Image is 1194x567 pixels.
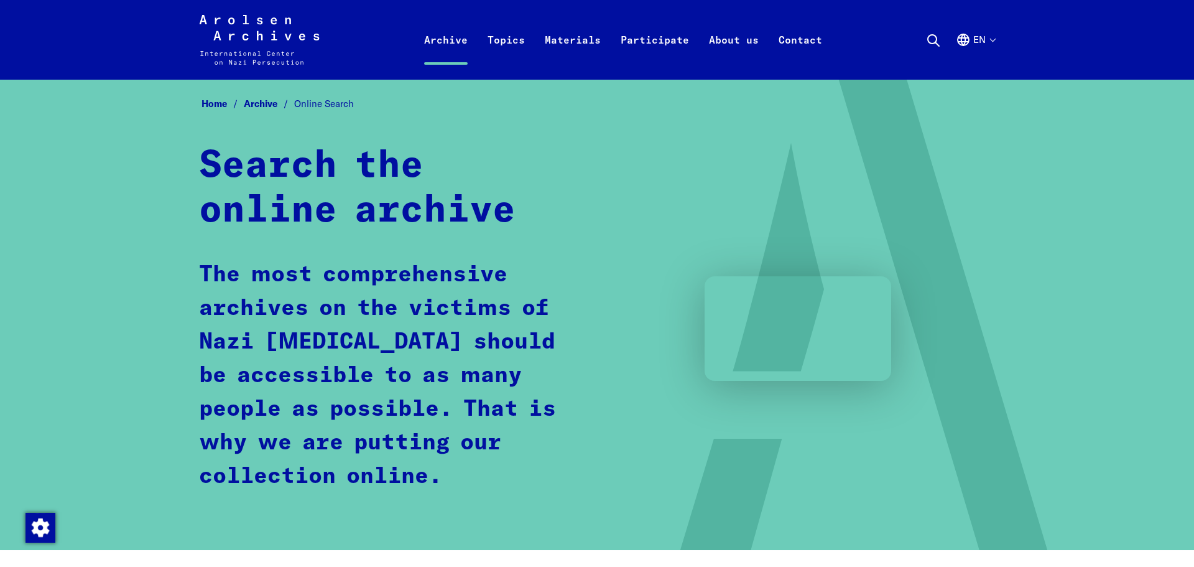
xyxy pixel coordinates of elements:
[699,30,769,80] a: About us
[611,30,699,80] a: Participate
[244,98,294,110] a: Archive
[414,15,832,65] nav: Primary
[414,30,478,80] a: Archive
[25,513,55,543] img: Change consent
[294,98,354,110] span: Online Search
[535,30,611,80] a: Materials
[25,512,55,542] div: Change consent
[769,30,832,80] a: Contact
[956,32,995,77] button: English, language selection
[199,148,516,230] strong: Search the online archive
[478,30,535,80] a: Topics
[199,258,575,494] p: The most comprehensive archives on the victims of Nazi [MEDICAL_DATA] should be accessible to as ...
[199,95,995,114] nav: Breadcrumb
[201,98,244,110] a: Home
